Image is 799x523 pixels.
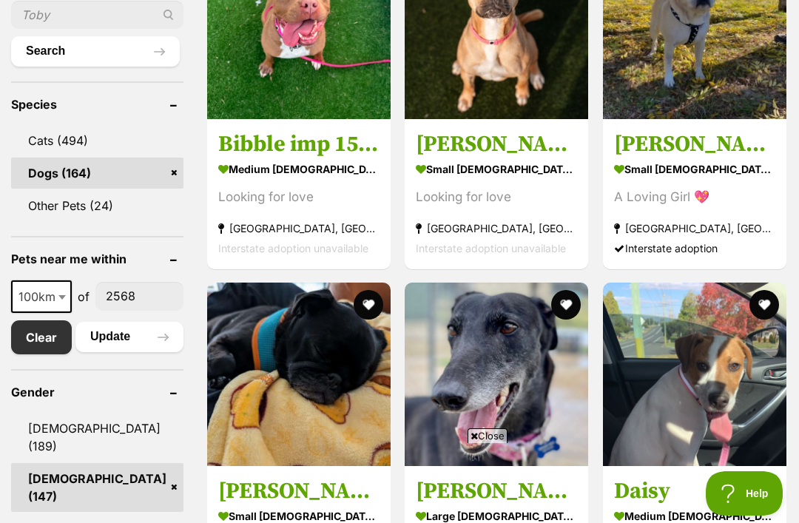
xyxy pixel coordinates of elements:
[11,36,180,66] button: Search
[614,217,775,237] strong: [GEOGRAPHIC_DATA], [GEOGRAPHIC_DATA]
[75,322,183,351] button: Update
[130,449,669,516] iframe: Advertisement
[552,290,581,320] button: favourite
[207,283,391,466] img: Maggie - Pug Dog
[405,283,588,466] img: Sabrina - Greyhound Dog
[614,186,775,206] div: A Loving Girl 💖
[207,118,391,269] a: Bibble imp 1583 medium [DEMOGRAPHIC_DATA] Dog Looking for love [GEOGRAPHIC_DATA], [GEOGRAPHIC_DAT...
[11,158,183,189] a: Dogs (164)
[614,129,775,158] h3: [PERSON_NAME]
[11,1,183,29] input: Toby
[95,282,183,310] input: postcode
[218,186,380,206] div: Looking for love
[416,158,577,179] strong: small [DEMOGRAPHIC_DATA] Dog
[218,241,368,254] span: Interstate adoption unavailable
[11,125,183,156] a: Cats (494)
[11,463,183,512] a: [DEMOGRAPHIC_DATA] (147)
[11,320,72,354] a: Clear
[78,288,90,306] span: of
[13,286,70,307] span: 100km
[11,385,183,399] header: Gender
[405,118,588,269] a: [PERSON_NAME] imp 1582 small [DEMOGRAPHIC_DATA] Dog Looking for love [GEOGRAPHIC_DATA], [GEOGRAPH...
[11,413,183,462] a: [DEMOGRAPHIC_DATA] (189)
[614,477,775,505] h3: Daisy
[706,471,784,516] iframe: Help Scout Beacon - Open
[614,158,775,179] strong: small [DEMOGRAPHIC_DATA] Dog
[11,98,183,111] header: Species
[603,118,786,269] a: [PERSON_NAME] small [DEMOGRAPHIC_DATA] Dog A Loving Girl 💖 [GEOGRAPHIC_DATA], [GEOGRAPHIC_DATA] I...
[416,186,577,206] div: Looking for love
[11,190,183,221] a: Other Pets (24)
[468,428,508,443] span: Close
[416,129,577,158] h3: [PERSON_NAME] imp 1582
[614,237,775,257] div: Interstate adoption
[11,280,72,313] span: 100km
[749,290,779,320] button: favourite
[218,217,380,237] strong: [GEOGRAPHIC_DATA], [GEOGRAPHIC_DATA]
[603,283,786,466] img: Daisy - Bull Arab Dog
[218,129,380,158] h3: Bibble imp 1583
[218,158,380,179] strong: medium [DEMOGRAPHIC_DATA] Dog
[354,290,383,320] button: favourite
[416,241,566,254] span: Interstate adoption unavailable
[11,252,183,266] header: Pets near me within
[211,1,220,11] img: adc.png
[416,217,577,237] strong: [GEOGRAPHIC_DATA], [GEOGRAPHIC_DATA]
